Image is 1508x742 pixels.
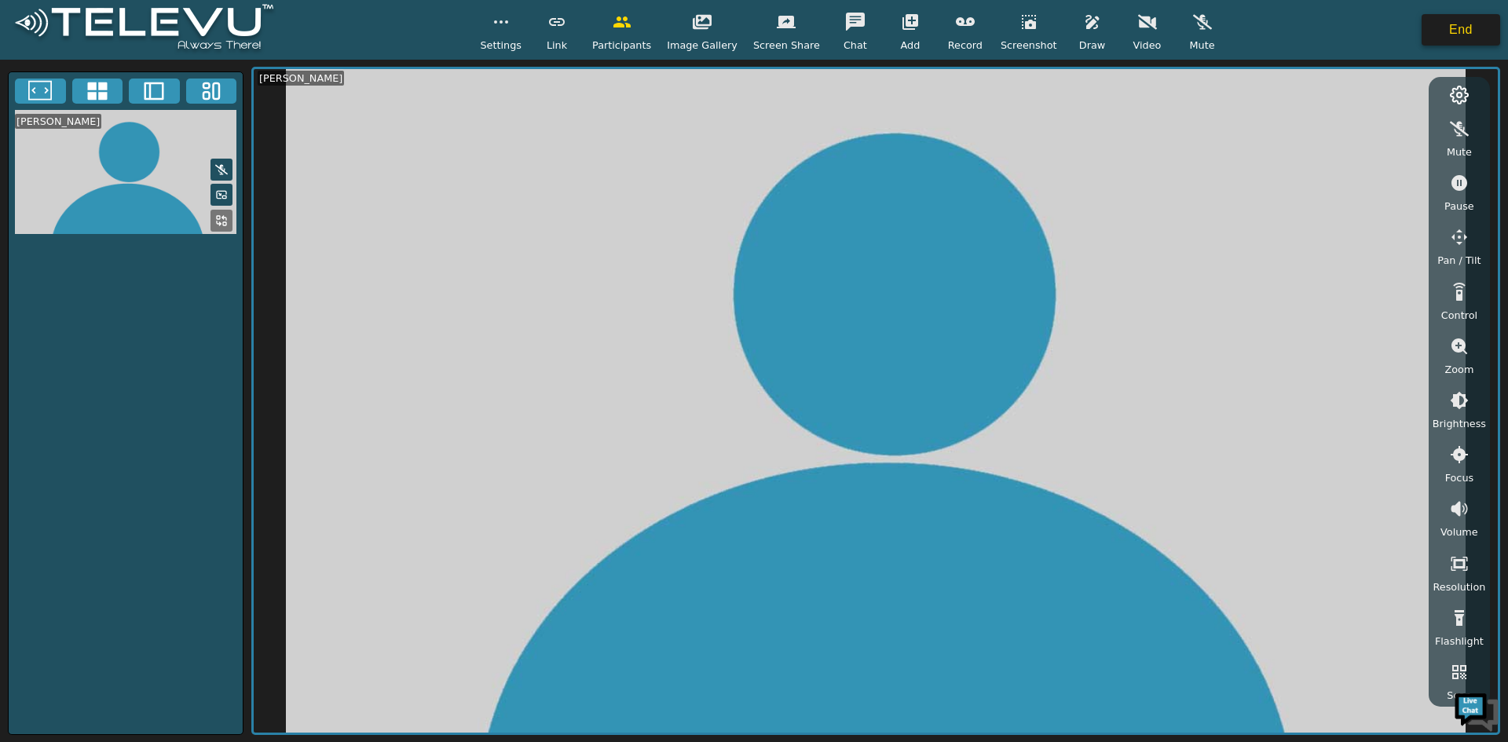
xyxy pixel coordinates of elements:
[667,38,738,53] span: Image Gallery
[1444,362,1473,377] span: Zoom
[210,210,232,232] button: Replace Feed
[1445,470,1474,485] span: Focus
[948,38,983,53] span: Record
[186,79,237,104] button: Three Window Medium
[8,429,299,484] textarea: Type your message and hit 'Enter'
[592,38,651,53] span: Participants
[1433,579,1485,594] span: Resolution
[1422,14,1500,46] button: End
[210,159,232,181] button: Mute
[1444,199,1474,214] span: Pause
[210,184,232,206] button: Picture in Picture
[72,79,123,104] button: 4x4
[258,71,344,86] div: [PERSON_NAME]
[844,38,867,53] span: Chat
[547,38,567,53] span: Link
[129,79,180,104] button: Two Window Medium
[1001,38,1057,53] span: Screenshot
[1441,308,1477,323] span: Control
[1440,525,1478,539] span: Volume
[27,73,66,112] img: d_736959983_company_1615157101543_736959983
[480,38,522,53] span: Settings
[258,8,295,46] div: Minimize live chat window
[753,38,820,53] span: Screen Share
[1435,634,1484,649] span: Flashlight
[1453,687,1500,734] img: Chat Widget
[1447,144,1472,159] span: Mute
[1447,688,1471,703] span: Scan
[1133,38,1162,53] span: Video
[1433,416,1486,431] span: Brightness
[15,79,66,104] button: Fullscreen
[1079,38,1105,53] span: Draw
[91,198,217,356] span: We're online!
[1437,253,1481,268] span: Pan / Tilt
[15,114,101,129] div: [PERSON_NAME]
[1189,38,1214,53] span: Mute
[901,38,921,53] span: Add
[82,82,264,103] div: Chat with us now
